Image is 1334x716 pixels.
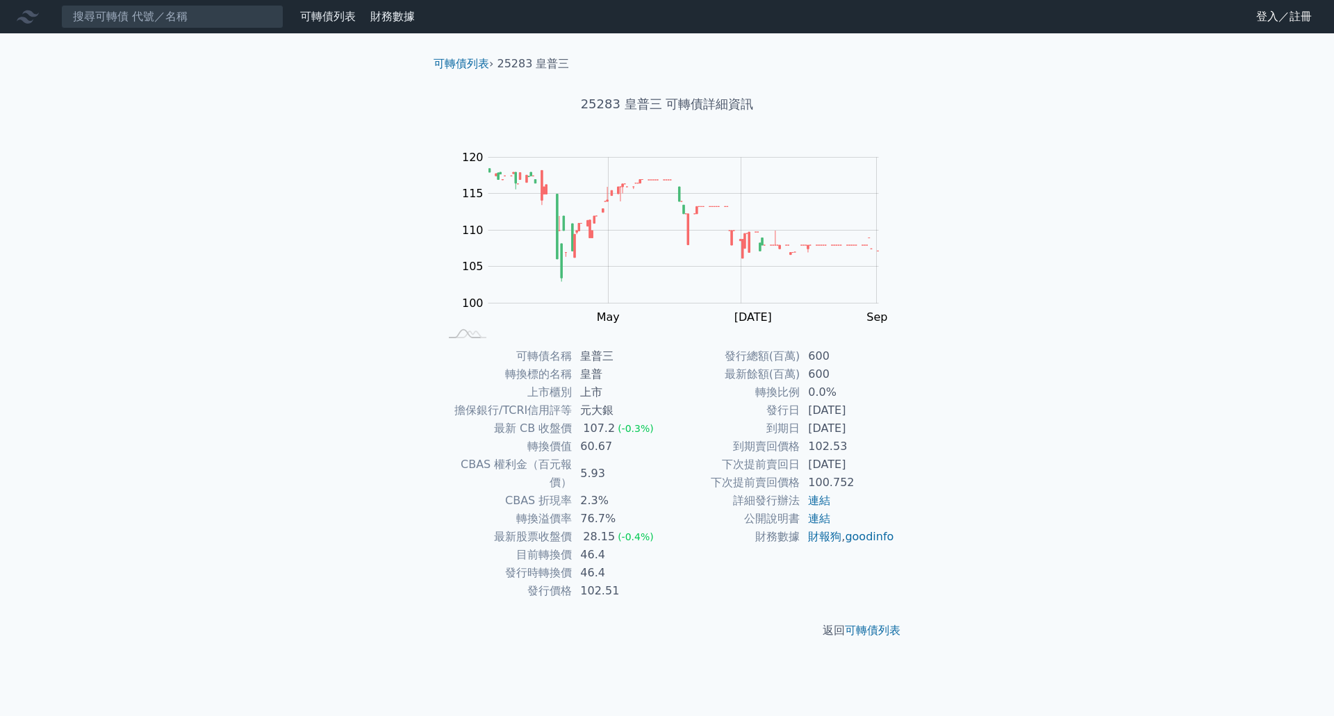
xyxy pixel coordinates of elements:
td: CBAS 折現率 [439,492,572,510]
td: 到期賣回價格 [667,438,800,456]
input: 搜尋可轉債 代號／名稱 [61,5,283,28]
li: › [434,56,493,72]
a: goodinfo [845,530,894,543]
tspan: 120 [462,151,484,164]
td: 元大銀 [572,401,667,419]
tspan: 110 [462,224,484,237]
td: 發行價格 [439,582,572,600]
span: (-0.3%) [618,423,654,434]
td: 發行日 [667,401,800,419]
td: 公開說明書 [667,510,800,528]
td: 到期日 [667,419,800,438]
a: 連結 [808,494,830,507]
a: 可轉債列表 [845,624,900,637]
div: 28.15 [580,528,618,546]
tspan: [DATE] [734,310,772,324]
a: 財報狗 [808,530,841,543]
li: 25283 皇普三 [497,56,570,72]
td: [DATE] [800,419,895,438]
td: 5.93 [572,456,667,492]
td: 0.0% [800,383,895,401]
td: 2.3% [572,492,667,510]
td: 46.4 [572,546,667,564]
td: 60.67 [572,438,667,456]
td: , [800,528,895,546]
td: 轉換標的名稱 [439,365,572,383]
a: 連結 [808,512,830,525]
td: 上市櫃別 [439,383,572,401]
tspan: 115 [462,187,484,200]
td: 可轉債名稱 [439,347,572,365]
p: 返回 [422,622,912,639]
td: 102.53 [800,438,895,456]
td: 財務數據 [667,528,800,546]
td: 下次提前賣回日 [667,456,800,474]
tspan: 105 [462,260,484,273]
td: 最新股票收盤價 [439,528,572,546]
tspan: 100 [462,297,484,310]
td: 目前轉換價 [439,546,572,564]
a: 可轉債列表 [434,57,489,70]
g: Series [488,169,878,282]
td: 最新 CB 收盤價 [439,419,572,438]
a: 財務數據 [370,10,415,23]
h1: 25283 皇普三 可轉債詳細資訊 [422,94,912,114]
div: 107.2 [580,419,618,438]
td: 詳細發行辦法 [667,492,800,510]
td: 最新餘額(百萬) [667,365,800,383]
td: 皇普 [572,365,667,383]
td: 轉換價值 [439,438,572,456]
td: 600 [800,365,895,383]
td: 46.4 [572,564,667,582]
td: 上市 [572,383,667,401]
td: 102.51 [572,582,667,600]
td: 皇普三 [572,347,667,365]
tspan: May [597,310,620,324]
td: CBAS 權利金（百元報價） [439,456,572,492]
a: 登入／註冊 [1245,6,1323,28]
td: 擔保銀行/TCRI信用評等 [439,401,572,419]
td: 600 [800,347,895,365]
a: 可轉債列表 [300,10,356,23]
tspan: Sep [866,310,887,324]
td: 發行總額(百萬) [667,347,800,365]
td: 轉換比例 [667,383,800,401]
span: (-0.4%) [618,531,654,542]
td: [DATE] [800,401,895,419]
g: Chart [455,151,900,324]
td: 100.752 [800,474,895,492]
td: 76.7% [572,510,667,528]
td: 下次提前賣回價格 [667,474,800,492]
td: 轉換溢價率 [439,510,572,528]
td: [DATE] [800,456,895,474]
td: 發行時轉換價 [439,564,572,582]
